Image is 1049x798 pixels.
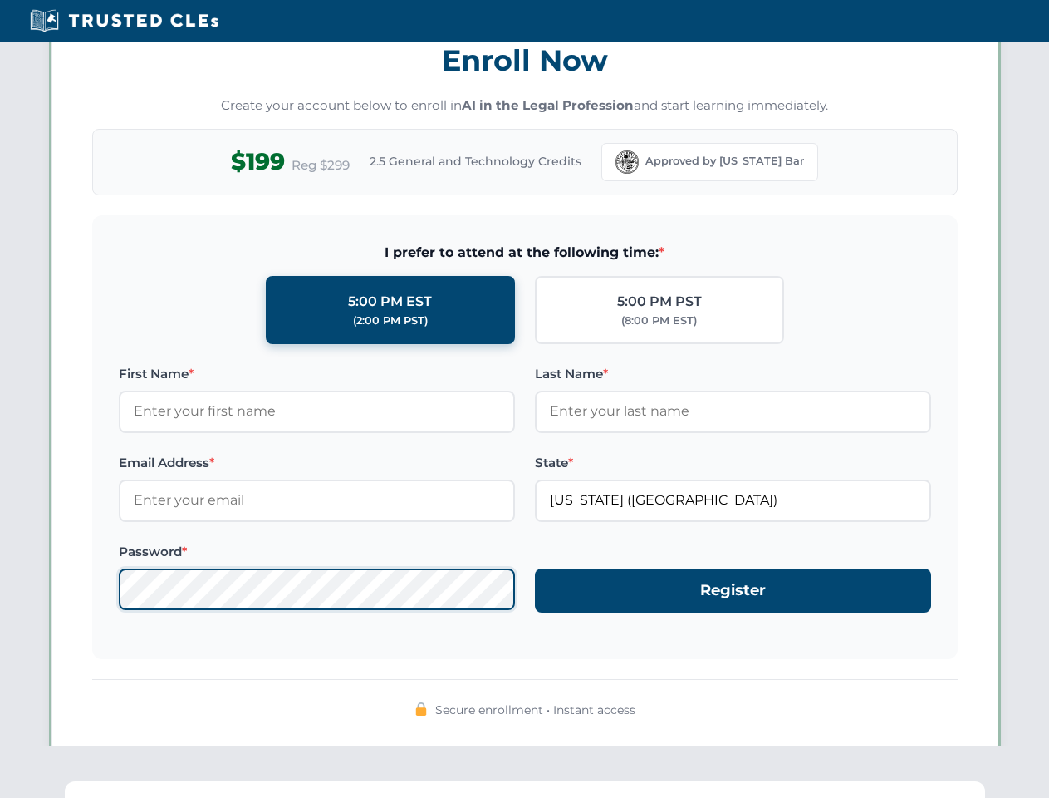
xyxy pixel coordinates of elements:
[621,313,697,329] div: (8:00 PM EST)
[119,480,515,521] input: Enter your email
[414,702,428,716] img: 🔒
[535,569,931,613] button: Register
[25,8,223,33] img: Trusted CLEs
[119,453,515,473] label: Email Address
[617,291,702,313] div: 5:00 PM PST
[535,364,931,384] label: Last Name
[119,542,515,562] label: Password
[535,480,931,521] input: Florida (FL)
[645,153,804,170] span: Approved by [US_STATE] Bar
[462,97,634,113] strong: AI in the Legal Profession
[92,34,958,86] h3: Enroll Now
[370,152,581,170] span: 2.5 General and Technology Credits
[92,96,958,116] p: Create your account below to enroll in and start learning immediately.
[292,155,350,175] span: Reg $299
[119,242,931,264] span: I prefer to attend at the following time:
[353,313,428,329] div: (2:00 PM PST)
[231,143,285,180] span: $199
[535,391,931,432] input: Enter your last name
[615,150,639,174] img: Florida Bar
[435,701,635,719] span: Secure enrollment • Instant access
[119,391,515,432] input: Enter your first name
[348,291,432,313] div: 5:00 PM EST
[119,364,515,384] label: First Name
[535,453,931,473] label: State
